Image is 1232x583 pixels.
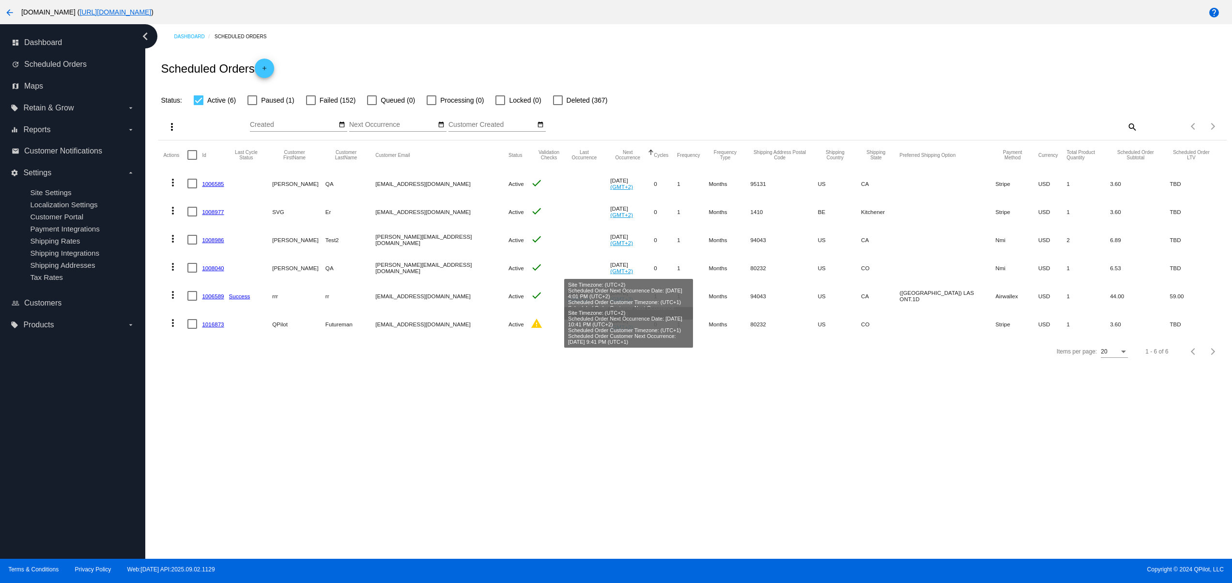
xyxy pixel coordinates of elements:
mat-cell: [DATE] [610,254,654,282]
a: Customer Portal [30,213,83,221]
button: Next page [1203,342,1223,361]
span: [DOMAIN_NAME] ( ) [21,8,154,16]
mat-cell: 1 [654,282,677,310]
span: Paused (1) [261,94,294,106]
mat-cell: QA [325,169,375,198]
a: email Customer Notifications [12,143,135,159]
div: 1 - 6 of 6 [1145,348,1168,355]
mat-icon: more_vert [167,177,179,188]
mat-cell: QPilot [272,310,325,338]
mat-icon: check [531,290,542,301]
mat-cell: 3.60 [1110,198,1170,226]
i: local_offer [11,321,18,329]
mat-cell: Futureman [325,310,375,338]
a: Web:[DATE] API:2025.09.02.1129 [127,566,215,573]
mat-cell: USD [1038,254,1067,282]
span: Active (6) [207,94,236,106]
i: dashboard [12,39,19,46]
mat-cell: US [818,282,861,310]
a: map Maps [12,78,135,94]
mat-icon: more_vert [167,317,179,329]
a: Site Settings [30,188,71,197]
a: Payment Integrations [30,225,100,233]
a: people_outline Customers [12,295,135,311]
i: chevron_left [138,29,153,44]
i: local_offer [11,104,18,112]
a: dashboard Dashboard [12,35,135,50]
a: Success [229,293,250,299]
mat-cell: CO [861,310,900,338]
button: Change sorting for LifetimeValue [1170,150,1213,160]
mat-cell: [PERSON_NAME][EMAIL_ADDRESS][DOMAIN_NAME] [375,226,508,254]
a: (GMT+2) [610,184,633,190]
mat-cell: CA [861,226,900,254]
mat-cell: [EMAIL_ADDRESS][DOMAIN_NAME] [375,169,508,198]
mat-icon: check [531,205,542,217]
a: Tax Rates [30,273,63,281]
mat-cell: USD [1038,310,1067,338]
button: Change sorting for ShippingCountry [818,150,852,160]
mat-cell: [DATE] [610,198,654,226]
i: equalizer [11,126,18,134]
mat-cell: 0 [654,254,677,282]
button: Change sorting for Subtotal [1110,150,1161,160]
mat-icon: add [259,65,270,77]
mat-icon: check [531,261,542,273]
span: Retain & Grow [23,104,74,112]
mat-cell: CA [861,169,900,198]
a: Shipping Rates [30,237,80,245]
mat-cell: Test2 [325,226,375,254]
button: Change sorting for PaymentMethod.Type [996,150,1030,160]
span: Shipping Addresses [30,261,95,269]
a: (GMT+2) [610,240,633,246]
mat-cell: US [818,310,861,338]
span: Scheduled Orders [24,60,87,69]
mat-cell: TBD [1170,310,1221,338]
mat-cell: 44.00 [1110,282,1170,310]
a: 1006589 [202,293,224,299]
mat-cell: 1 [677,226,708,254]
mat-cell: BE [818,198,861,226]
i: settings [11,169,18,177]
mat-cell: 1 [1067,198,1110,226]
mat-cell: 0 [654,169,677,198]
mat-cell: [DATE] [610,226,654,254]
i: update [12,61,19,68]
mat-cell: Kitchener [861,198,900,226]
a: (GMT+2) [610,268,633,274]
button: Change sorting for Cycles [654,152,668,158]
button: Change sorting for LastOccurrenceUtc [567,150,602,160]
mat-cell: [PERSON_NAME] [272,254,325,282]
mat-icon: more_vert [167,289,179,301]
mat-cell: Nmi [996,254,1038,282]
span: Active [508,181,524,187]
mat-cell: USD [1038,226,1067,254]
mat-cell: Er [325,198,375,226]
i: arrow_drop_down [127,321,135,329]
span: Status: [161,96,182,104]
span: Active [508,293,524,299]
mat-icon: date_range [339,121,345,129]
button: Previous page [1184,117,1203,136]
mat-cell: 80232 [750,254,817,282]
mat-cell: 94043 [750,226,817,254]
mat-cell: [EMAIL_ADDRESS][DOMAIN_NAME] [375,198,508,226]
mat-cell: 1 [677,254,708,282]
mat-cell: 1410 [750,198,817,226]
mat-cell: 2 [1067,226,1110,254]
mat-icon: more_vert [167,205,179,216]
button: Change sorting for PreferredShippingOption [900,152,956,158]
mat-cell: Nmi [996,226,1038,254]
mat-cell: Airwallex [996,282,1038,310]
mat-cell: US [818,226,861,254]
mat-cell: Months [708,169,750,198]
button: Change sorting for CustomerEmail [375,152,410,158]
mat-cell: 6.89 [1110,226,1170,254]
span: Active [508,209,524,215]
mat-cell: Months [708,282,750,310]
span: Customers [24,299,62,307]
